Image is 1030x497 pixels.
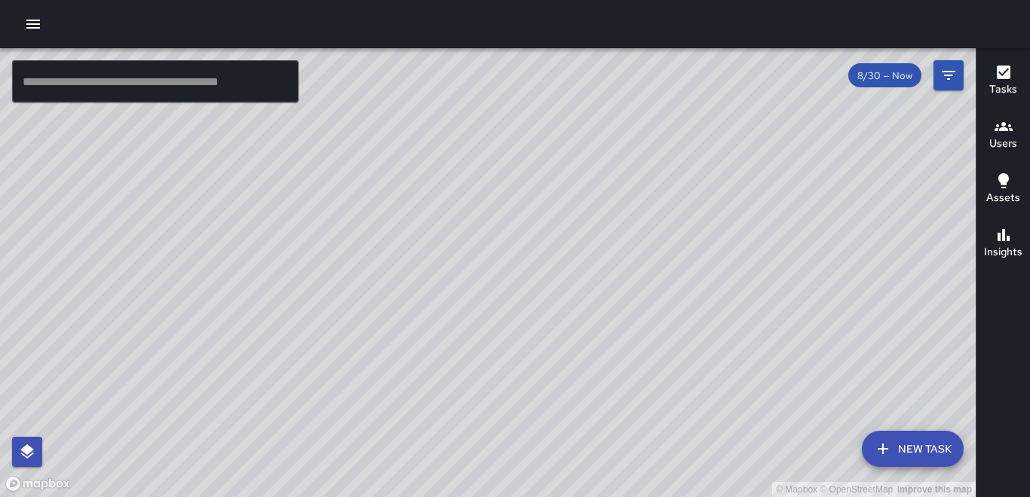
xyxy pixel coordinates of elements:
h6: Users [989,136,1017,152]
button: Users [976,108,1030,163]
span: 8/30 — Now [848,69,921,82]
h6: Assets [986,190,1020,206]
h6: Insights [984,244,1022,261]
h6: Tasks [989,81,1017,98]
button: Tasks [976,54,1030,108]
button: Filters [933,60,964,90]
button: Assets [976,163,1030,217]
button: New Task [862,431,964,467]
button: Insights [976,217,1030,271]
